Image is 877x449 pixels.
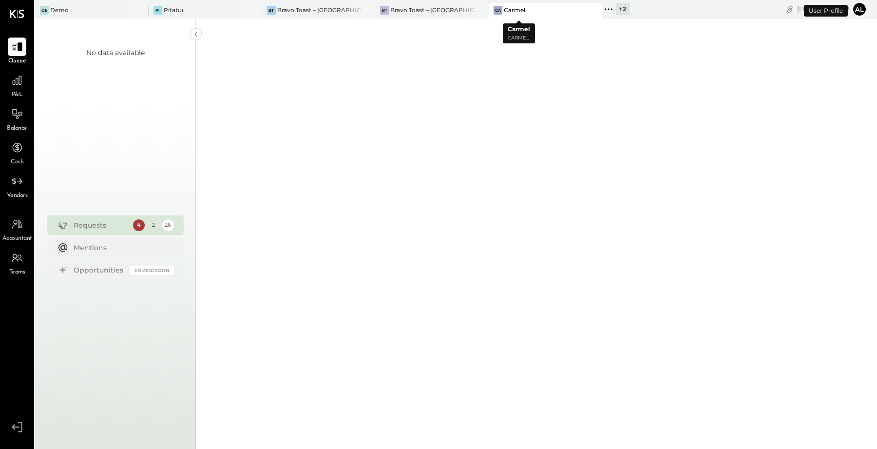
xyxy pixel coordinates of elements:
div: Coming Soon [130,266,174,275]
button: Al [852,1,867,17]
div: Bravo Toast – [GEOGRAPHIC_DATA] [277,6,361,14]
div: BT [380,6,389,15]
span: Queue [8,57,26,66]
a: Accountant [0,215,34,243]
span: Balance [7,124,27,133]
span: Vendors [7,192,28,200]
span: P&L [12,91,23,99]
div: 4 [133,219,145,231]
div: BT [267,6,276,15]
span: Accountant [2,234,32,243]
div: Demo [50,6,69,14]
div: [DATE] [797,4,849,14]
div: 26 [162,219,174,231]
div: Requests [74,220,128,230]
a: Vendors [0,172,34,200]
div: Bravo Toast – [GEOGRAPHIC_DATA] [390,6,474,14]
div: Ca [494,6,502,15]
a: P&L [0,71,34,99]
div: No data available [86,48,145,58]
a: Teams [0,249,34,277]
a: Queue [0,38,34,66]
div: Carmel [504,6,525,14]
div: Mentions [74,243,169,253]
p: Carmel [508,34,530,42]
div: User Profile [804,5,848,17]
div: copy link [785,4,795,14]
div: Pitabu [164,6,183,14]
span: Cash [11,158,23,167]
a: Balance [0,105,34,133]
span: Teams [9,268,25,277]
b: Carmel [508,25,530,33]
div: Opportunities [74,265,125,275]
div: Pi [153,6,162,15]
div: + 2 [616,3,629,15]
a: Cash [0,138,34,167]
div: 2 [148,219,159,231]
div: De [40,6,49,15]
